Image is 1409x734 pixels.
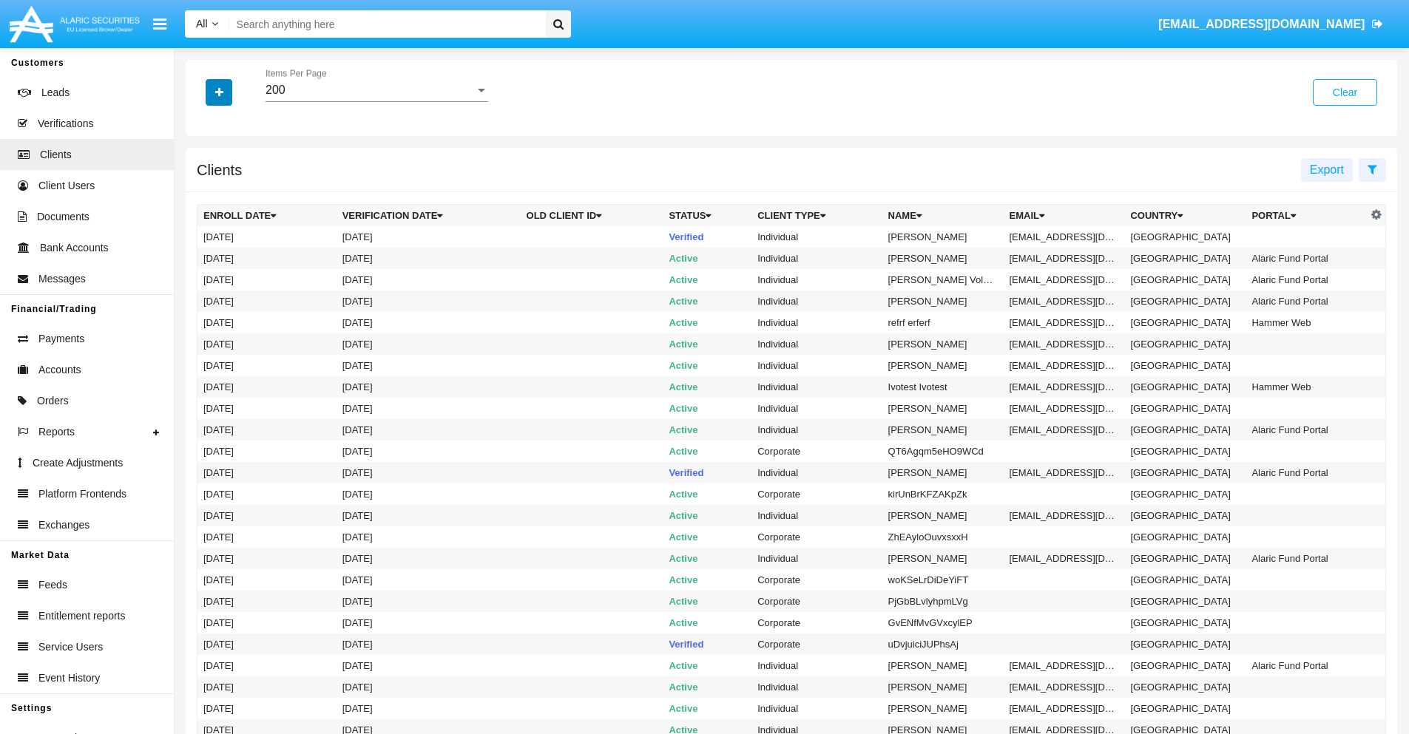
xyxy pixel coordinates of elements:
td: [DATE] [337,505,521,526]
td: [PERSON_NAME] [882,676,1004,698]
td: [GEOGRAPHIC_DATA] [1124,591,1246,612]
td: Active [663,398,751,419]
td: Active [663,505,751,526]
td: [GEOGRAPHIC_DATA] [1124,676,1246,698]
td: [GEOGRAPHIC_DATA] [1124,312,1246,333]
td: [DATE] [337,290,521,312]
span: Client Users [38,178,95,194]
td: [GEOGRAPHIC_DATA] [1124,698,1246,719]
td: Alaric Fund Portal [1246,290,1367,312]
td: [GEOGRAPHIC_DATA] [1124,248,1246,269]
td: Active [663,333,751,355]
td: [PERSON_NAME] [882,505,1004,526]
span: 200 [266,84,285,96]
td: [GEOGRAPHIC_DATA] [1124,333,1246,355]
span: [EMAIL_ADDRESS][DOMAIN_NAME] [1158,18,1365,30]
td: [DATE] [337,633,521,655]
td: [DATE] [197,419,337,441]
td: [DATE] [337,312,521,333]
td: [PERSON_NAME] [882,419,1004,441]
td: [DATE] [337,698,521,719]
td: Individual [751,419,882,441]
td: Verified [663,633,751,655]
h5: Clients [197,164,242,176]
th: Client Type [751,205,882,227]
td: [EMAIL_ADDRESS][DOMAIN_NAME] [1004,698,1125,719]
th: Enroll date [197,205,337,227]
td: Individual [751,398,882,419]
td: [DATE] [337,269,521,290]
td: [GEOGRAPHIC_DATA] [1124,526,1246,548]
td: [DATE] [337,441,521,462]
td: [EMAIL_ADDRESS][DOMAIN_NAME] [1004,248,1125,269]
td: [DATE] [337,462,521,483]
td: [PERSON_NAME] [882,698,1004,719]
td: [DATE] [337,676,521,698]
a: All [185,16,229,32]
td: Individual [751,290,882,312]
span: Platform Frontends [38,486,126,502]
td: Active [663,248,751,269]
td: Active [663,312,751,333]
td: [GEOGRAPHIC_DATA] [1124,290,1246,312]
td: GvENfMvGVxcylEP [882,612,1004,633]
td: [GEOGRAPHIC_DATA] [1124,226,1246,248]
td: Active [663,676,751,698]
td: [PERSON_NAME] [882,290,1004,312]
td: [DATE] [197,398,337,419]
span: Feeds [38,577,67,593]
td: Active [663,483,751,505]
td: [DATE] [337,355,521,376]
td: [DATE] [197,612,337,633]
td: Individual [751,248,882,269]
td: [EMAIL_ADDRESS][DOMAIN_NAME] [1004,269,1125,290]
td: [GEOGRAPHIC_DATA] [1124,612,1246,633]
td: [DATE] [197,591,337,612]
td: Verified [663,462,751,483]
td: Corporate [751,441,882,462]
td: [DATE] [197,505,337,526]
td: [GEOGRAPHIC_DATA] [1124,548,1246,569]
td: [EMAIL_ADDRESS][DOMAIN_NAME] [1004,462,1125,483]
td: [DATE] [197,355,337,376]
td: [PERSON_NAME] VolkmanSufficientFunds [882,269,1004,290]
td: PjGbBLvlyhpmLVg [882,591,1004,612]
button: Clear [1313,79,1377,106]
td: [PERSON_NAME] [882,398,1004,419]
td: Individual [751,269,882,290]
td: [EMAIL_ADDRESS][DOMAIN_NAME] [1004,376,1125,398]
td: [DATE] [197,526,337,548]
input: Search [229,10,541,38]
td: [DATE] [337,569,521,591]
td: Individual [751,676,882,698]
td: [DATE] [337,612,521,633]
td: Active [663,355,751,376]
span: Verifications [38,116,93,132]
td: [GEOGRAPHIC_DATA] [1124,462,1246,483]
td: [GEOGRAPHIC_DATA] [1124,376,1246,398]
span: Payments [38,331,84,347]
td: [DATE] [197,312,337,333]
a: [EMAIL_ADDRESS][DOMAIN_NAME] [1152,4,1391,45]
span: Accounts [38,362,81,378]
td: Active [663,419,751,441]
td: [GEOGRAPHIC_DATA] [1124,355,1246,376]
td: [DATE] [337,655,521,676]
td: [EMAIL_ADDRESS][DOMAIN_NAME] [1004,419,1125,441]
img: Logo image [7,2,142,46]
td: [GEOGRAPHIC_DATA] [1124,441,1246,462]
td: uDvjuiciJUPhsAj [882,633,1004,655]
td: Alaric Fund Portal [1246,655,1367,676]
td: [PERSON_NAME] [882,355,1004,376]
th: Country [1124,205,1246,227]
td: [DATE] [337,226,521,248]
td: [DATE] [337,398,521,419]
td: Active [663,548,751,569]
td: [GEOGRAPHIC_DATA] [1124,269,1246,290]
td: Corporate [751,612,882,633]
td: Corporate [751,591,882,612]
td: [DATE] [337,419,521,441]
td: [DATE] [197,676,337,698]
td: Corporate [751,569,882,591]
td: Alaric Fund Portal [1246,269,1367,290]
